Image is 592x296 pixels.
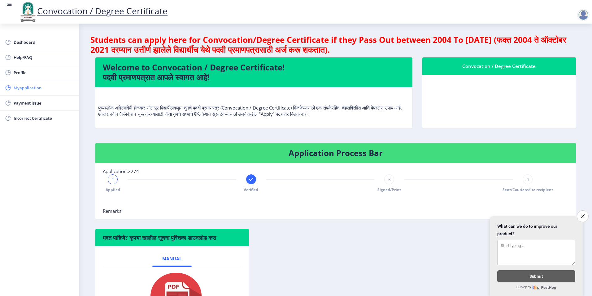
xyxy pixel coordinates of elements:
span: Payment issue [14,99,74,107]
span: Manual [162,256,182,261]
img: logo [19,1,37,22]
span: 4 [526,176,529,182]
div: Convocation / Degree Certificate [430,62,568,70]
span: 1 [111,176,114,182]
span: Signed/Print [377,187,401,192]
span: Sent/Couriered to recipient [503,187,553,192]
span: 3 [388,176,391,182]
span: Myapplication [14,84,74,92]
h6: मदत पाहिजे? कृपया खालील सूचना पुस्तिका डाउनलोड करा [103,234,242,241]
span: Remarks: [103,208,123,214]
span: Application:2274 [103,168,139,174]
a: Convocation / Degree Certificate [19,5,168,17]
span: Incorrect Certificate [14,114,74,122]
span: Verified [244,187,258,192]
h4: Students can apply here for Convocation/Degree Certificate if they Pass Out between 2004 To [DATE... [90,35,581,55]
h4: Application Process Bar [103,148,568,158]
span: Applied [106,187,120,192]
h4: Welcome to Convocation / Degree Certificate! पदवी प्रमाणपत्रात आपले स्वागत आहे! [103,62,405,82]
span: Profile [14,69,74,76]
span: Dashboard [14,38,74,46]
span: Help/FAQ [14,54,74,61]
p: पुण्यश्लोक अहिल्यादेवी होळकर सोलापूर विद्यापीठाकडून तुमचे पदवी प्रमाणपत्र (Convocation / Degree C... [98,92,410,117]
a: Manual [152,251,192,266]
